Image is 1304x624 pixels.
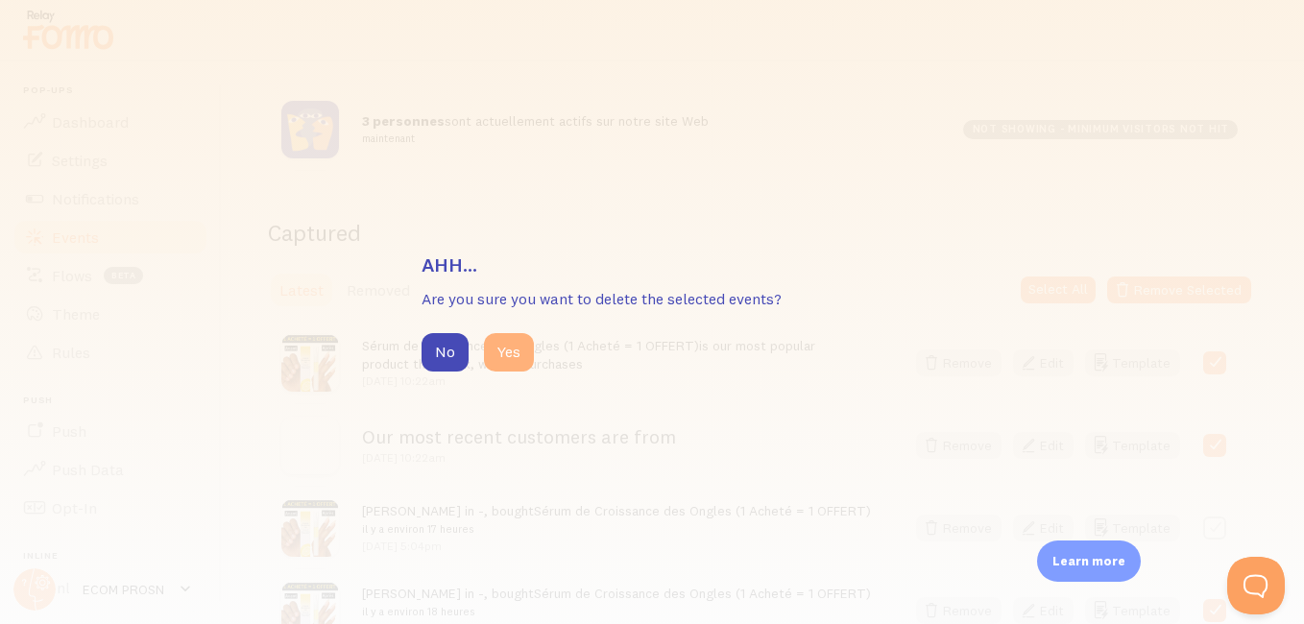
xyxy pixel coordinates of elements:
button: Yes [484,333,534,372]
p: Learn more [1052,552,1125,570]
p: Are you sure you want to delete the selected events? [422,288,882,310]
iframe: Help Scout Beacon - Open [1227,557,1285,614]
h3: Ahh... [422,252,882,277]
div: Learn more [1037,540,1141,582]
button: No [422,333,469,372]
